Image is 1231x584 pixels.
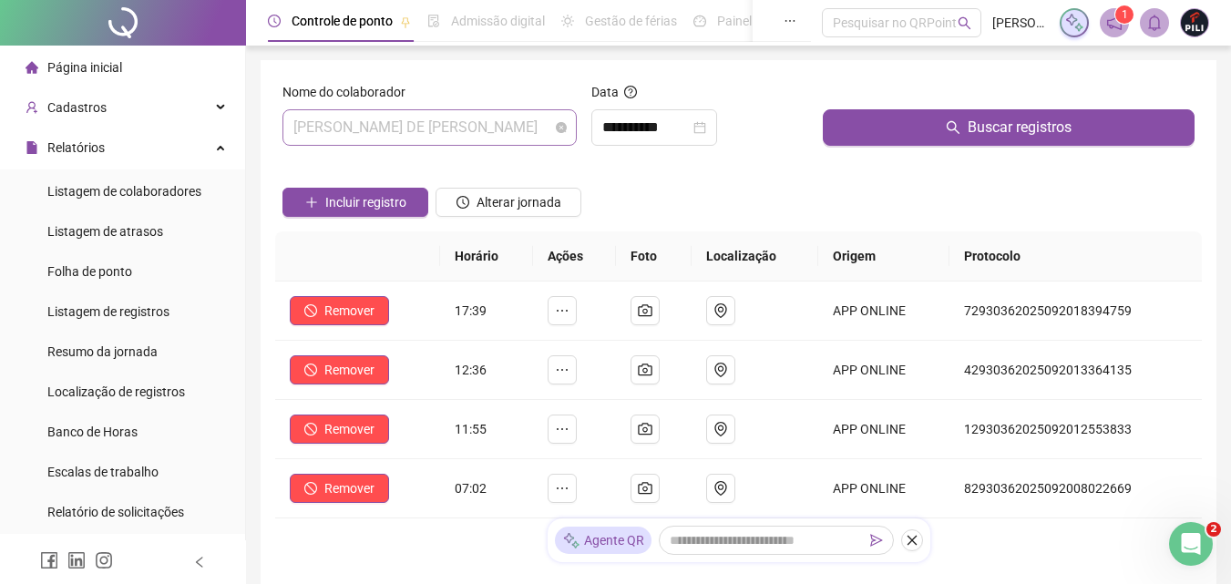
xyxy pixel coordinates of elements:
[268,15,281,27] span: clock-circle
[455,422,487,436] span: 11:55
[717,14,788,28] span: Painel do DP
[26,141,38,154] span: file
[47,384,185,399] span: Localização de registros
[324,478,374,498] span: Remover
[870,534,883,547] span: send
[949,231,1202,282] th: Protocolo
[455,481,487,496] span: 07:02
[47,264,132,279] span: Folha de ponto
[585,14,677,28] span: Gestão de férias
[40,551,58,569] span: facebook
[47,425,138,439] span: Banco de Horas
[324,419,374,439] span: Remover
[293,110,566,145] span: LUCAS WAGNER DE PAULA
[555,527,651,554] div: Agente QR
[688,533,717,562] button: left
[1106,15,1123,31] span: notification
[638,363,652,377] span: camera
[290,474,389,503] button: Remover
[67,551,86,569] span: linkedin
[47,60,122,75] span: Página inicial
[949,400,1202,459] td: 12930362025092012553833
[693,15,706,27] span: dashboard
[1206,522,1221,537] span: 2
[818,341,949,400] td: APP ONLINE
[591,85,619,99] span: Data
[304,423,317,435] span: stop
[713,303,728,318] span: environment
[47,505,184,519] span: Relatório de solicitações
[1181,9,1208,36] img: 57922
[562,531,580,550] img: sparkle-icon.fc2bf0ac1784a2077858766a79e2daf3.svg
[290,415,389,444] button: Remover
[47,344,158,359] span: Resumo da jornada
[304,482,317,495] span: stop
[561,15,574,27] span: sun
[555,422,569,436] span: ellipsis
[1064,13,1084,33] img: sparkle-icon.fc2bf0ac1784a2077858766a79e2daf3.svg
[47,465,159,479] span: Escalas de trabalho
[713,363,728,377] span: environment
[818,400,949,459] td: APP ONLINE
[556,122,567,133] span: close-circle
[292,14,393,28] span: Controle de ponto
[638,303,652,318] span: camera
[818,282,949,341] td: APP ONLINE
[95,551,113,569] span: instagram
[26,101,38,114] span: user-add
[949,341,1202,400] td: 42930362025092013364135
[624,86,637,98] span: question-circle
[26,61,38,74] span: home
[906,534,918,547] span: close
[1146,15,1163,31] span: bell
[193,556,206,569] span: left
[47,100,107,115] span: Cadastros
[692,231,819,282] th: Localização
[1169,522,1213,566] iframe: Intercom live chat
[784,15,796,27] span: ellipsis
[968,117,1072,138] span: Buscar registros
[818,459,949,518] td: APP ONLINE
[823,109,1195,146] button: Buscar registros
[761,533,790,562] button: right
[47,140,105,155] span: Relatórios
[451,14,545,28] span: Admissão digital
[713,481,728,496] span: environment
[818,231,949,282] th: Origem
[616,231,691,282] th: Foto
[949,459,1202,518] td: 82930362025092008022669
[761,533,790,562] li: Próxima página
[47,304,169,319] span: Listagem de registros
[638,481,652,496] span: camera
[958,16,971,30] span: search
[949,282,1202,341] td: 72930362025092018394759
[1115,5,1134,24] sup: 1
[713,422,728,436] span: environment
[946,120,960,135] span: search
[427,15,440,27] span: file-done
[992,13,1049,33] span: [PERSON_NAME]
[282,82,417,102] label: Nome do colaborador
[47,184,201,199] span: Listagem de colaboradores
[555,481,569,496] span: ellipsis
[638,422,652,436] span: camera
[47,224,163,239] span: Listagem de atrasos
[400,16,411,27] span: pushpin
[1122,8,1128,21] span: 1
[688,533,717,562] li: Página anterior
